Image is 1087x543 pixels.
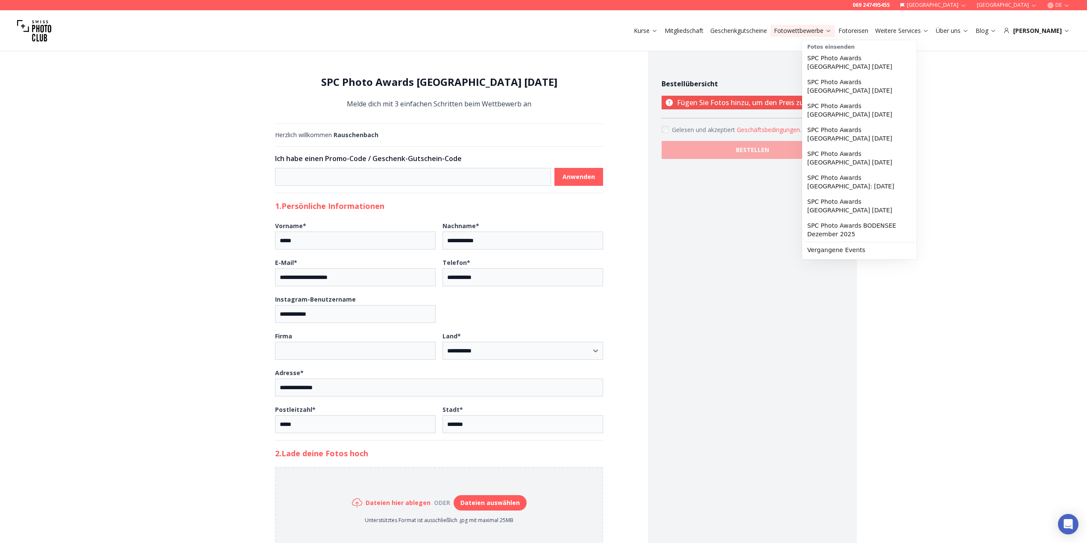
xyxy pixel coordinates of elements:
[672,126,737,134] span: Gelesen und akzeptiert
[835,25,872,37] button: Fotoreisen
[737,126,801,134] button: Accept termsGelesen und akzeptiert
[662,79,843,89] h4: Bestellübersicht
[442,222,479,230] b: Nachname *
[442,232,603,249] input: Nachname*
[275,415,436,433] input: Postleitzahl*
[442,405,463,414] b: Stadt *
[554,168,603,186] button: Anwenden
[275,153,603,164] h3: Ich habe einen Promo-Code / Geschenk-Gutschein-Code
[634,26,658,35] a: Kurse
[275,295,356,303] b: Instagram-Benutzername
[442,415,603,433] input: Stadt*
[1058,514,1078,534] div: Open Intercom Messenger
[804,50,915,74] a: SPC Photo Awards [GEOGRAPHIC_DATA] [DATE]
[275,75,603,110] div: Melde dich mit 3 einfachen Schritten beim Wettbewerb an
[662,96,843,109] p: Fügen Sie Fotos hinzu, um den Preis zu berechnen
[275,75,603,89] h1: SPC Photo Awards [GEOGRAPHIC_DATA] [DATE]
[275,131,603,139] div: Herzlich willkommen
[275,342,436,360] input: Firma
[875,26,929,35] a: Weitere Services
[662,141,843,159] button: BESTELLEN
[736,146,769,154] b: BESTELLEN
[442,342,603,360] select: Land*
[275,379,603,396] input: Adresse*
[972,25,1000,37] button: Blog
[442,332,461,340] b: Land *
[275,200,603,212] h2: 1. Persönliche Informationen
[275,405,316,414] b: Postleitzahl *
[804,74,915,98] a: SPC Photo Awards [GEOGRAPHIC_DATA] [DATE]
[366,499,431,507] h6: Dateien hier ablegen
[838,26,868,35] a: Fotoreisen
[804,146,915,170] a: SPC Photo Awards [GEOGRAPHIC_DATA] [DATE]
[275,369,304,377] b: Adresse *
[1003,26,1070,35] div: [PERSON_NAME]
[275,222,306,230] b: Vorname *
[442,268,603,286] input: Telefon*
[804,42,915,50] div: Fotos einsenden
[804,218,915,242] a: SPC Photo Awards BODENSEE Dezember 2025
[872,25,932,37] button: Weitere Services
[454,495,527,511] button: Dateien auswählen
[804,98,915,122] a: SPC Photo Awards [GEOGRAPHIC_DATA] [DATE]
[17,14,51,48] img: Swiss photo club
[630,25,661,37] button: Kurse
[275,232,436,249] input: Vorname*
[710,26,767,35] a: Geschenkgutscheine
[771,25,835,37] button: Fotowettbewerbe
[352,517,527,524] p: Unterstütztes Format ist ausschließlich .jpg mit maximal 25MB
[275,447,603,459] h2: 2. Lade deine Fotos hoch
[662,126,668,133] input: Accept terms
[853,2,890,9] a: 069 247495455
[431,499,454,507] div: oder
[442,258,470,267] b: Telefon *
[563,173,595,181] b: Anwenden
[932,25,972,37] button: Über uns
[665,26,703,35] a: Mitgliedschaft
[275,258,297,267] b: E-Mail *
[804,242,915,258] a: Vergangene Events
[936,26,969,35] a: Über uns
[804,194,915,218] a: SPC Photo Awards [GEOGRAPHIC_DATA] [DATE]
[275,268,436,286] input: E-Mail*
[334,131,378,139] b: Rauschenbach
[275,305,436,323] input: Instagram-Benutzername
[804,122,915,146] a: SPC Photo Awards [GEOGRAPHIC_DATA] [DATE]
[707,25,771,37] button: Geschenkgutscheine
[661,25,707,37] button: Mitgliedschaft
[275,332,292,340] b: Firma
[804,170,915,194] a: SPC Photo Awards [GEOGRAPHIC_DATA]: [DATE]
[976,26,996,35] a: Blog
[774,26,832,35] a: Fotowettbewerbe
